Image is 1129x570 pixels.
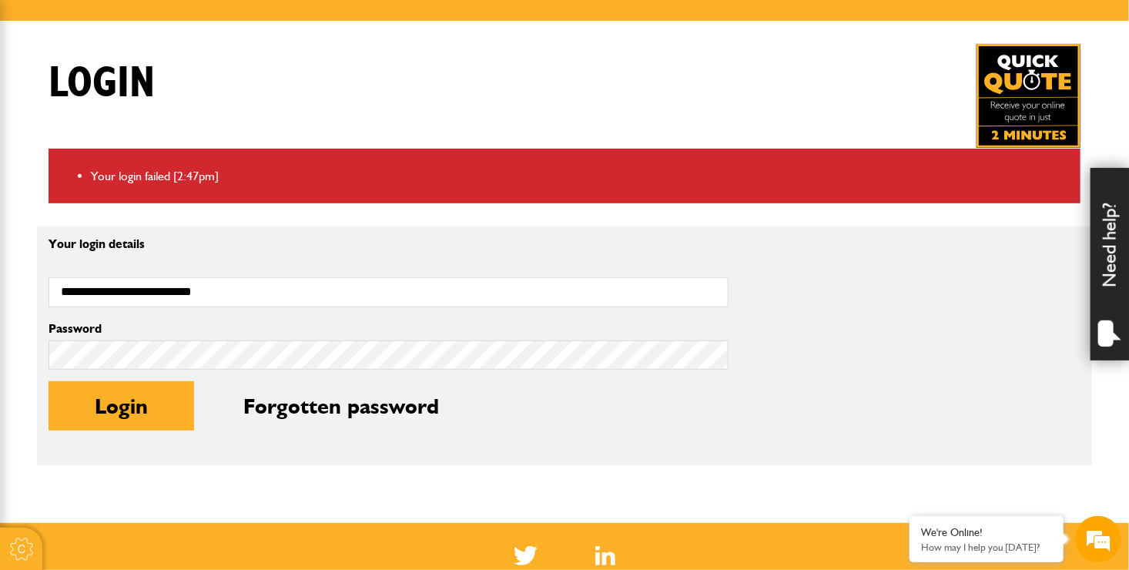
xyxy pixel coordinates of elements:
[921,541,1052,553] p: How may I help you today?
[595,546,616,565] img: Linked In
[49,238,729,250] p: Your login details
[977,44,1080,148] img: Quick Quote
[595,546,616,565] a: LinkedIn
[977,44,1080,148] a: Get your insurance quote in just 2-minutes
[49,323,729,335] label: Password
[921,526,1052,539] div: We're Online!
[514,546,538,565] img: Twitter
[1090,168,1129,360] div: Need help?
[49,58,155,109] h1: Login
[197,381,485,431] button: Forgotten password
[49,381,194,431] button: Login
[91,166,1069,186] li: Your login failed [2:47pm]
